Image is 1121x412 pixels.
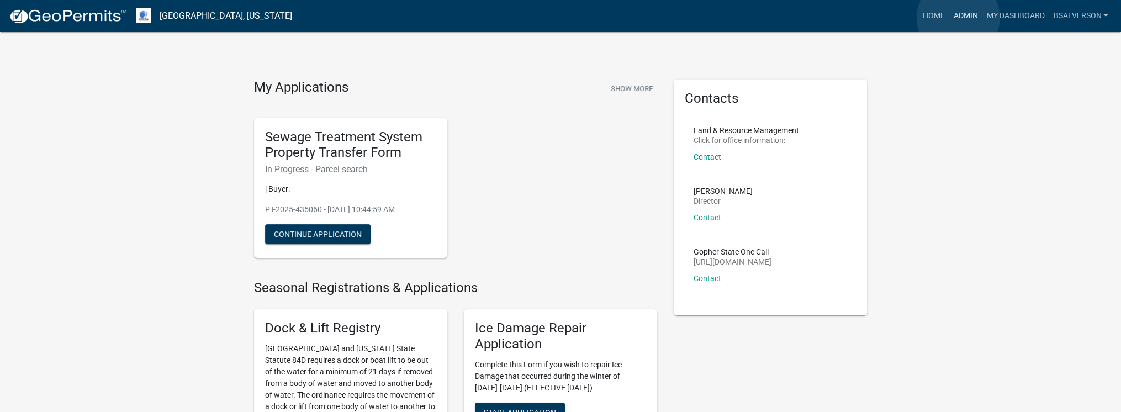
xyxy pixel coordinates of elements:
a: Admin [949,6,982,27]
h5: Dock & Lift Registry [265,320,436,336]
p: PT-2025-435060 - [DATE] 10:44:59 AM [265,204,436,215]
p: Land & Resource Management [694,126,799,134]
p: Director [694,197,753,205]
h4: My Applications [254,80,348,96]
p: Complete this Form if you wish to repair Ice Damage that occurred during the winter of [DATE]-[DA... [475,359,646,394]
a: Home [918,6,949,27]
p: Click for office information: [694,136,799,144]
a: BSALVERSON [1049,6,1112,27]
p: | Buyer: [265,183,436,195]
h4: Seasonal Registrations & Applications [254,280,657,296]
a: Contact [694,152,721,161]
p: [PERSON_NAME] [694,187,753,195]
a: Contact [694,274,721,283]
a: Contact [694,213,721,222]
button: Show More [606,80,657,98]
h5: Sewage Treatment System Property Transfer Form [265,129,436,161]
p: [URL][DOMAIN_NAME] [694,258,771,266]
a: My Dashboard [982,6,1049,27]
h6: In Progress - Parcel search [265,164,436,175]
p: Gopher State One Call [694,248,771,256]
h5: Ice Damage Repair Application [475,320,646,352]
img: Otter Tail County, Minnesota [136,8,151,23]
a: [GEOGRAPHIC_DATA], [US_STATE] [160,7,292,25]
h5: Contacts [685,91,856,107]
button: Continue Application [265,224,371,244]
